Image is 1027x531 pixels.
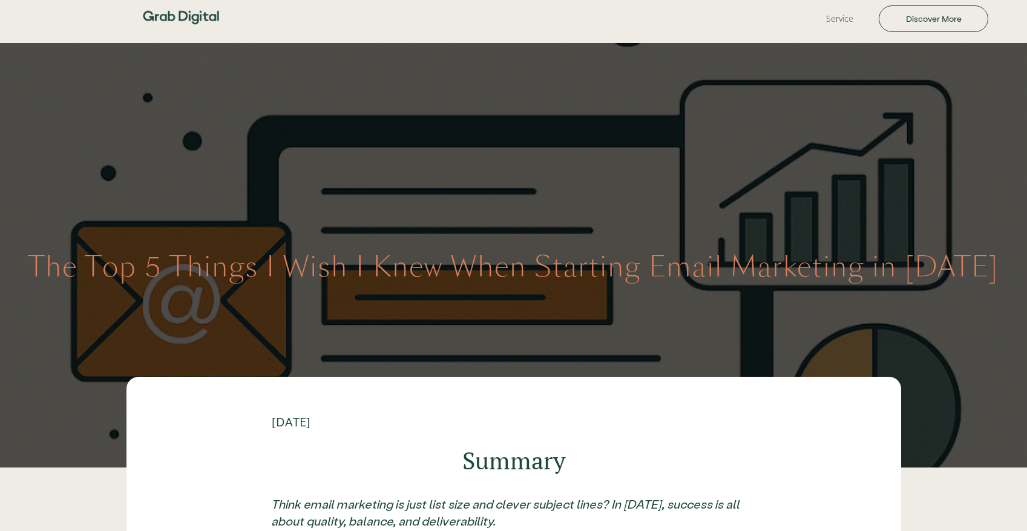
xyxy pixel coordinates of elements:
[807,1,873,37] a: Service
[272,443,756,477] h2: Summary
[879,5,988,32] a: Discover More
[272,495,756,529] p: Think email marketing is just list size and clever subject lines? In [DATE], success is all about...
[28,250,999,284] h1: The Top 5 Things I Wish I Knew When Starting Email Marketing in [DATE]
[272,413,756,431] div: [DATE]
